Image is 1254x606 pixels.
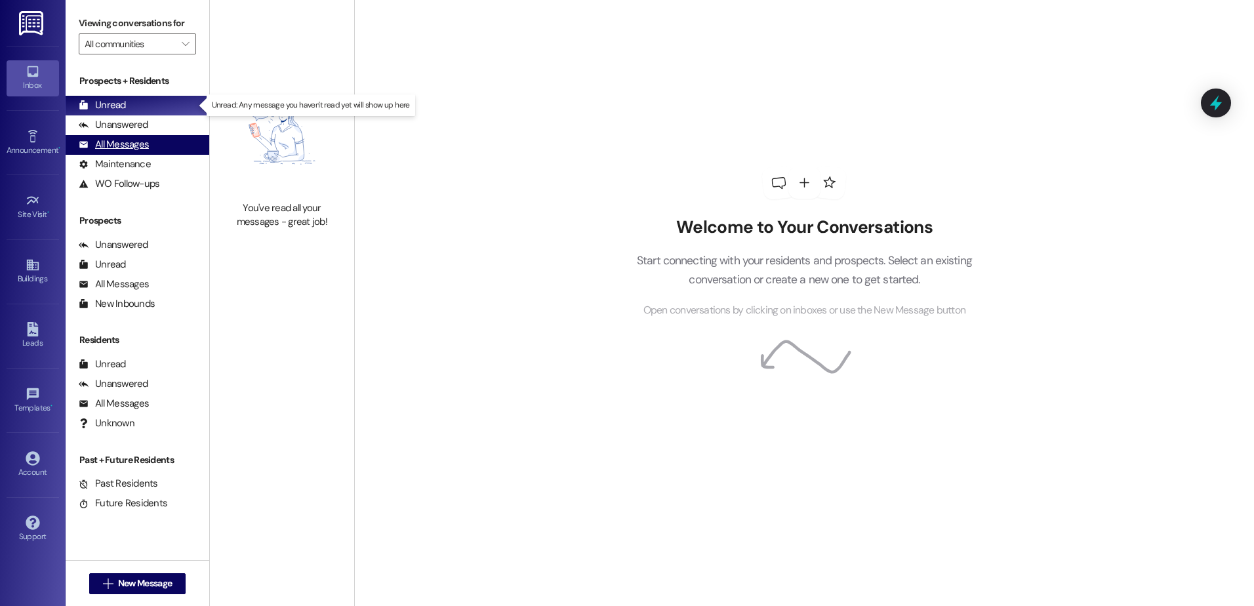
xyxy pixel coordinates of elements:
label: Viewing conversations for [79,13,196,33]
div: Future Residents [79,496,167,510]
div: Past Residents [79,477,158,491]
div: All Messages [79,138,149,151]
a: Templates • [7,383,59,418]
div: Unknown [79,416,134,430]
p: Start connecting with your residents and prospects. Select an existing conversation or create a n... [617,251,992,289]
div: Unread [79,357,126,371]
div: You've read all your messages - great job! [224,201,340,230]
a: Site Visit • [7,190,59,225]
input: All communities [85,33,175,54]
div: Unanswered [79,118,148,132]
div: Unread [79,258,126,272]
div: All Messages [79,397,149,411]
div: Unanswered [79,238,148,252]
span: • [47,208,49,217]
div: Past + Future Residents [66,453,209,467]
a: Account [7,447,59,483]
div: Unread [79,98,126,112]
img: empty-state [224,73,340,195]
a: Buildings [7,254,59,289]
p: Unread: Any message you haven't read yet will show up here [212,100,410,111]
a: Support [7,512,59,547]
h2: Welcome to Your Conversations [617,217,992,238]
a: Leads [7,318,59,353]
i:  [103,578,113,589]
div: Maintenance [79,157,151,171]
span: Open conversations by clicking on inboxes or use the New Message button [643,302,965,319]
div: WO Follow-ups [79,177,159,191]
div: New Inbounds [79,297,155,311]
a: Inbox [7,60,59,96]
div: Prospects [66,214,209,228]
i:  [182,39,189,49]
span: New Message [118,576,172,590]
div: Prospects + Residents [66,74,209,88]
div: All Messages [79,277,149,291]
button: New Message [89,573,186,594]
div: Residents [66,333,209,347]
img: ResiDesk Logo [19,11,46,35]
div: Unanswered [79,377,148,391]
span: • [58,144,60,153]
span: • [51,401,52,411]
